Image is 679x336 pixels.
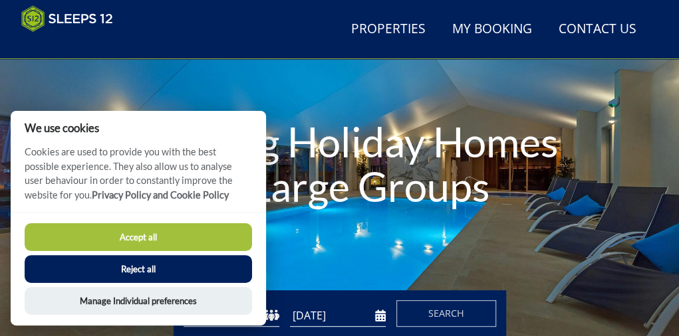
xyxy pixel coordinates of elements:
button: Search [396,300,496,327]
button: Reject all [25,255,252,283]
h1: Stunning Holiday Homes for Large Groups [102,93,577,236]
a: Privacy Policy and Cookie Policy [92,189,229,201]
h2: We use cookies [11,122,266,134]
button: Accept all [25,223,252,251]
span: Search [428,307,464,319]
img: Sleeps 12 [21,5,113,32]
a: Contact Us [553,15,642,44]
iframe: Customer reviews powered by Trustpilot [15,40,154,51]
p: Cookies are used to provide you with the best possible experience. They also allow us to analyse ... [11,145,266,212]
button: Manage Individual preferences [25,287,252,315]
input: Arrival Date [290,305,386,327]
a: Properties [346,15,431,44]
a: My Booking [447,15,537,44]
